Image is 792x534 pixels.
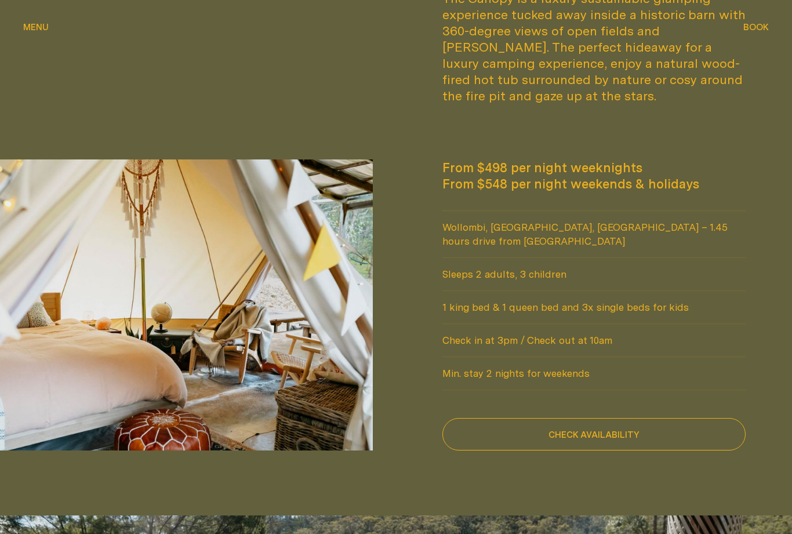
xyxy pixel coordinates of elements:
[23,23,49,31] span: Menu
[442,324,746,357] span: Check in at 3pm / Check out at 10am
[743,23,769,31] span: Book
[442,159,746,176] span: From $498 per night weeknights
[442,176,746,192] span: From $548 per night weekends & holidays
[743,21,769,35] button: show booking tray
[23,21,49,35] button: show menu
[442,418,746,451] button: check availability
[442,357,746,390] span: Min. stay 2 nights for weekends
[442,211,746,257] span: Wollombi, [GEOGRAPHIC_DATA], [GEOGRAPHIC_DATA] – 1.45 hours drive from [GEOGRAPHIC_DATA]
[442,291,746,324] span: 1 king bed & 1 queen bed and 3x single beds for kids
[442,258,746,290] span: Sleeps 2 adults, 3 children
